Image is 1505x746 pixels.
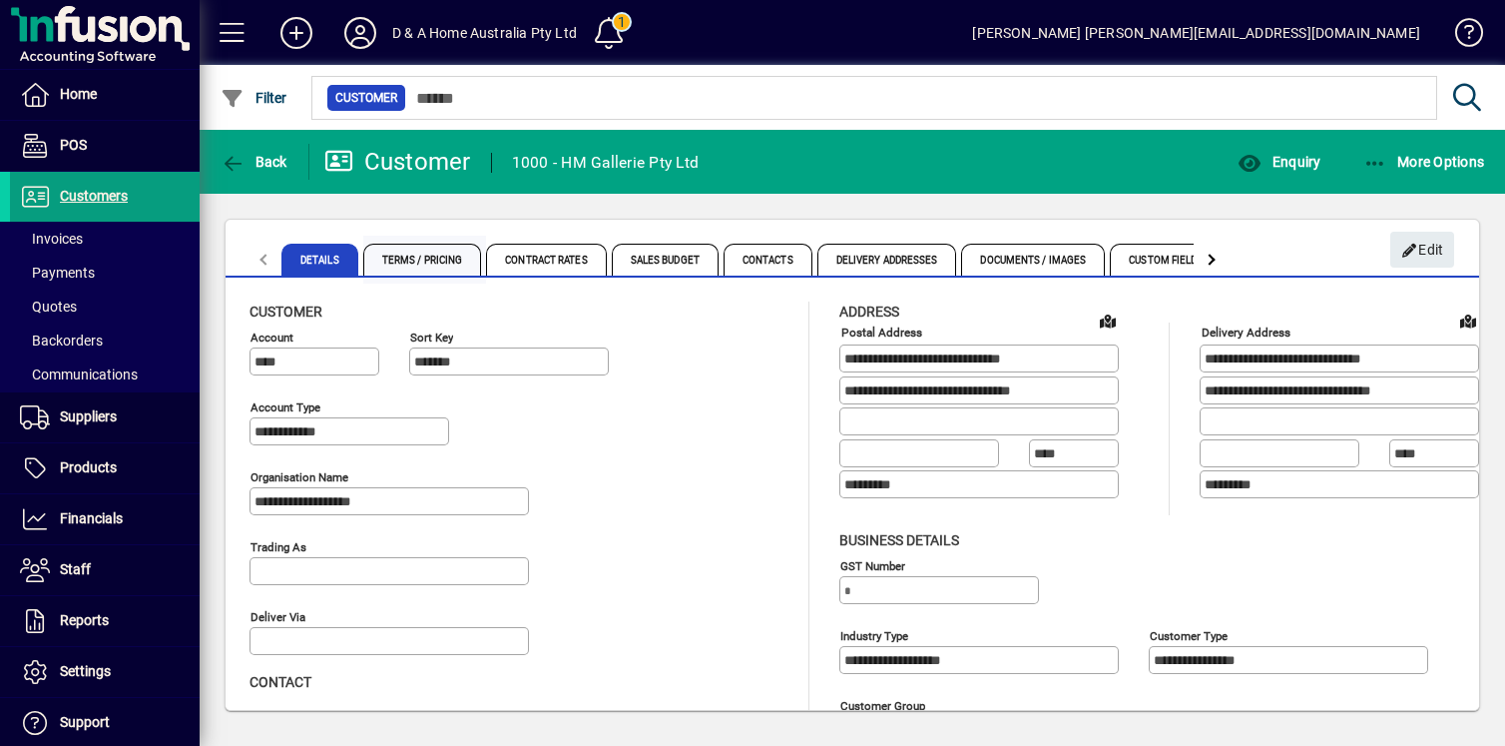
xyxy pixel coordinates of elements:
span: Staff [60,561,91,577]
span: Delivery Addresses [817,244,957,276]
span: Backorders [20,333,103,349]
app-page-header-button: Back [200,144,309,180]
button: More Options [1358,144,1490,180]
a: Financials [10,494,200,544]
mat-label: Trading as [251,540,306,554]
a: Payments [10,256,200,290]
span: Contacts [724,244,812,276]
span: Quotes [20,299,77,315]
mat-label: Sort key [410,331,453,345]
button: Add [264,15,328,51]
div: [PERSON_NAME] [PERSON_NAME][EMAIL_ADDRESS][DOMAIN_NAME] [972,17,1420,49]
span: More Options [1363,154,1485,170]
span: Business details [839,532,959,548]
mat-label: Account [251,331,293,345]
span: Suppliers [60,408,117,424]
a: Staff [10,545,200,595]
span: Customers [60,188,128,204]
button: Enquiry [1233,144,1325,180]
button: Edit [1390,232,1454,268]
button: Filter [216,80,292,116]
div: 1000 - HM Gallerie Pty Ltd [512,147,700,179]
span: Support [60,714,110,730]
a: Backorders [10,324,200,358]
a: Products [10,443,200,493]
a: Communications [10,358,200,391]
a: Home [10,70,200,120]
mat-label: Industry type [840,628,908,642]
mat-label: GST Number [840,558,905,572]
span: Enquiry [1238,154,1320,170]
mat-label: Customer group [840,698,925,712]
span: Invoices [20,231,83,247]
span: Home [60,86,97,102]
mat-label: Organisation name [251,470,348,484]
span: Sales Budget [612,244,719,276]
span: Products [60,459,117,475]
mat-label: Customer type [1150,628,1228,642]
span: Contact [250,674,311,690]
button: Back [216,144,292,180]
a: Suppliers [10,392,200,442]
span: Details [281,244,358,276]
span: Settings [60,663,111,679]
span: Payments [20,265,95,281]
span: Address [839,304,899,320]
span: Customer [335,88,397,108]
span: Terms / Pricing [363,244,482,276]
a: View on map [1092,305,1124,337]
span: Custom Fields [1110,244,1222,276]
span: POS [60,137,87,153]
mat-label: Account Type [251,400,320,414]
span: Contract Rates [486,244,606,276]
a: Quotes [10,290,200,324]
div: D & A Home Australia Pty Ltd [392,17,577,49]
a: Invoices [10,222,200,256]
div: Customer [324,146,471,178]
span: Financials [60,510,123,526]
a: Settings [10,647,200,697]
a: Knowledge Base [1440,4,1480,69]
mat-label: Deliver via [251,610,305,624]
span: Documents / Images [961,244,1105,276]
span: Reports [60,612,109,628]
a: View on map [1452,305,1484,337]
span: Filter [221,90,287,106]
span: Back [221,154,287,170]
a: Reports [10,596,200,646]
button: Profile [328,15,392,51]
span: Communications [20,367,138,382]
span: Customer [250,304,322,320]
a: POS [10,121,200,171]
span: Edit [1401,234,1444,267]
